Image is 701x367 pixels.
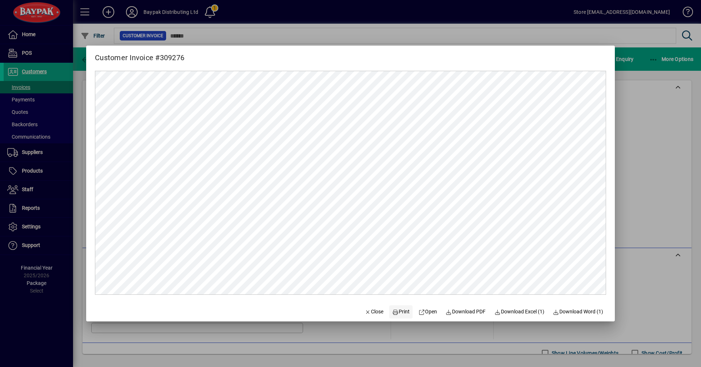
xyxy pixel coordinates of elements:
[86,46,193,63] h2: Customer Invoice #309276
[443,305,489,318] a: Download PDF
[550,305,606,318] button: Download Word (1)
[446,308,486,316] span: Download PDF
[365,308,384,316] span: Close
[362,305,387,318] button: Close
[415,305,440,318] a: Open
[418,308,437,316] span: Open
[389,305,413,318] button: Print
[494,308,544,316] span: Download Excel (1)
[553,308,604,316] span: Download Word (1)
[392,308,410,316] span: Print
[491,305,547,318] button: Download Excel (1)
